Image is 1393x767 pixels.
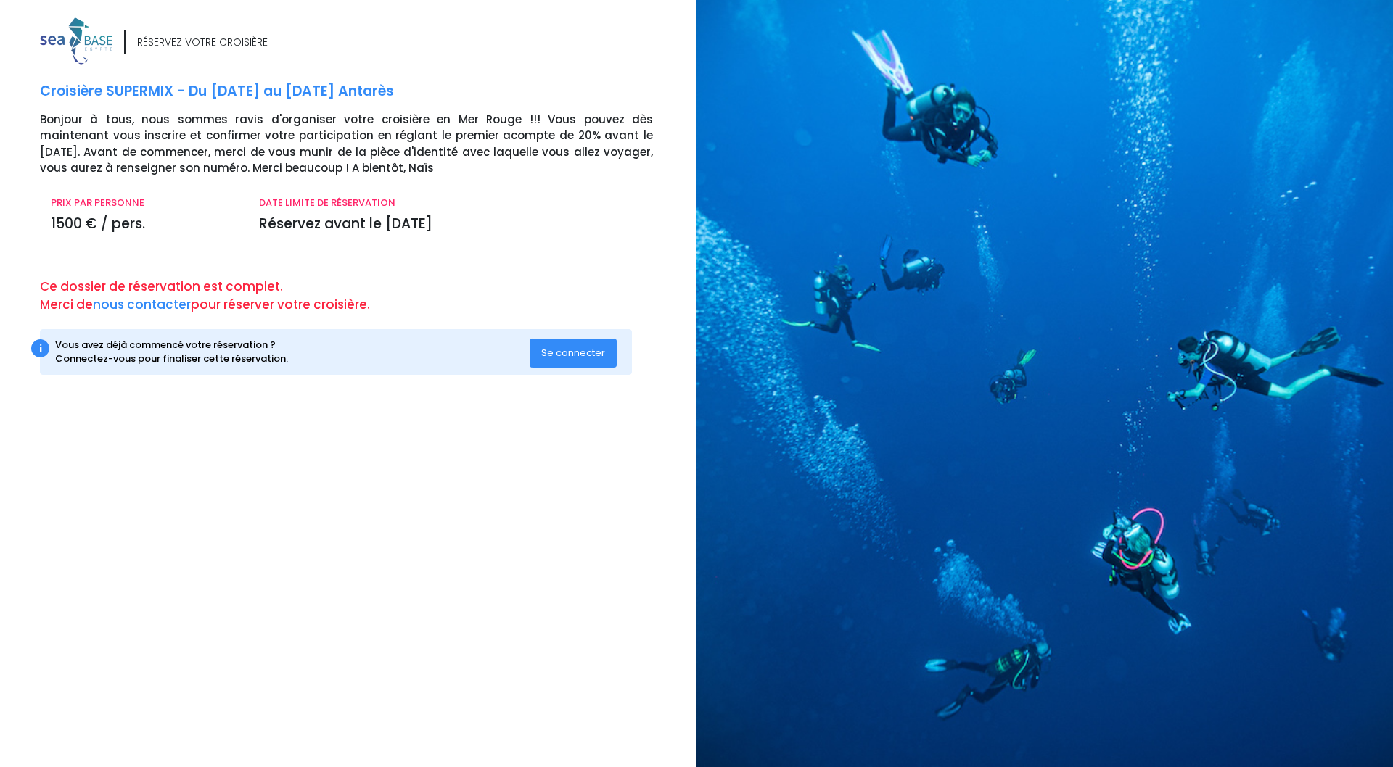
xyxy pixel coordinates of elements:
p: Bonjour à tous, nous sommes ravis d'organiser votre croisière en Mer Rouge !!! Vous pouvez dès ma... [40,112,686,177]
p: 1500 € / pers. [51,214,237,235]
div: Vous avez déjà commencé votre réservation ? Connectez-vous pour finaliser cette réservation. [55,338,530,366]
span: Se connecter [541,346,605,360]
p: PRIX PAR PERSONNE [51,196,237,210]
button: Se connecter [530,339,617,368]
a: Se connecter [530,346,617,358]
img: logo_color1.png [40,17,112,65]
p: Croisière SUPERMIX - Du [DATE] au [DATE] Antarès [40,81,686,102]
div: i [31,339,49,357]
p: Ce dossier de réservation est complet. Merci de pour réserver votre croisière. [40,278,686,315]
p: Réservez avant le [DATE] [259,214,653,235]
a: nous contacter [93,296,191,313]
div: RÉSERVEZ VOTRE CROISIÈRE [137,35,268,50]
p: DATE LIMITE DE RÉSERVATION [259,196,653,210]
